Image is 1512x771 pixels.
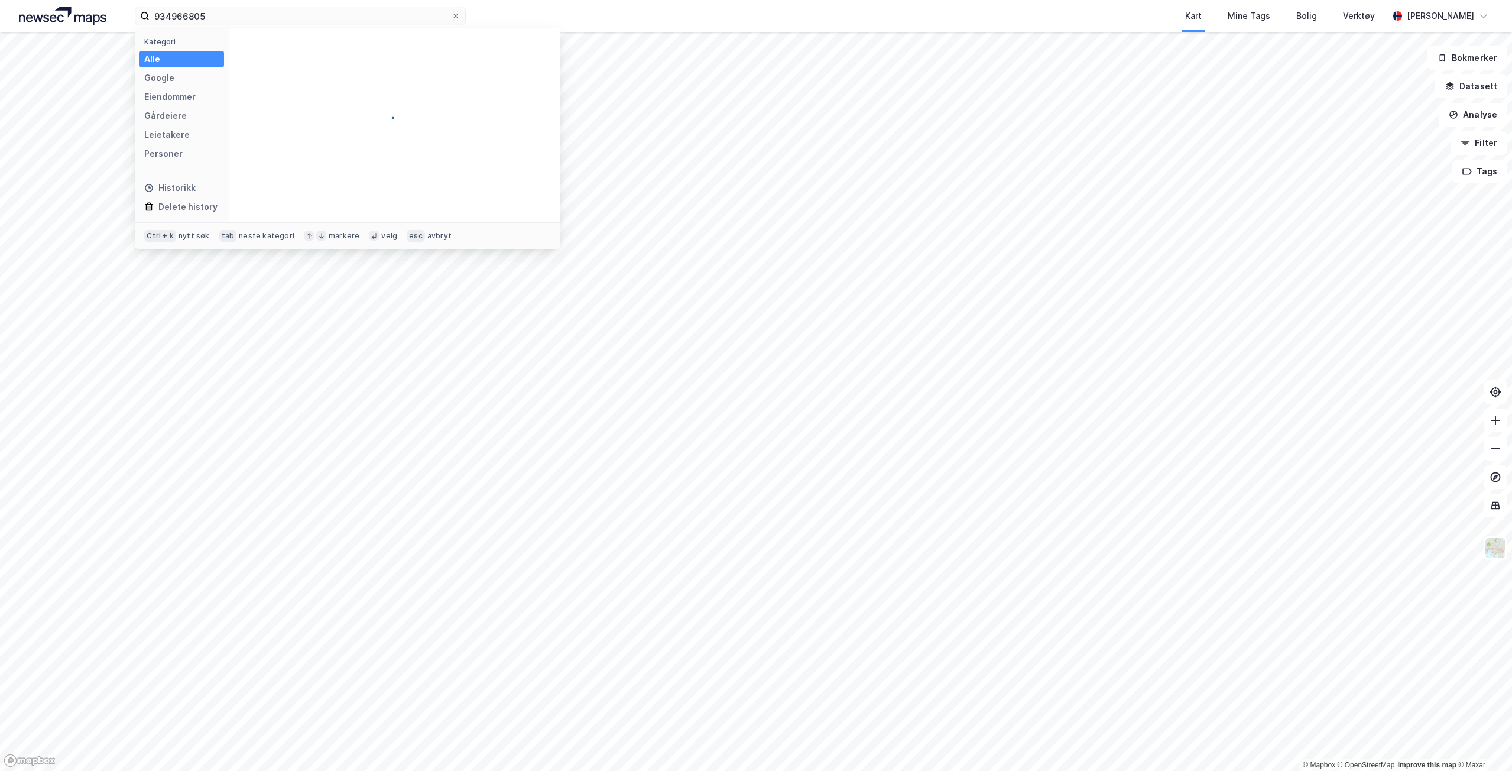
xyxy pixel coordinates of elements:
div: velg [381,231,397,241]
div: Bolig [1296,9,1317,23]
img: spinner.a6d8c91a73a9ac5275cf975e30b51cfb.svg [210,149,219,158]
img: spinner.a6d8c91a73a9ac5275cf975e30b51cfb.svg [210,54,219,64]
a: Mapbox homepage [4,754,56,767]
button: Analyse [1439,103,1507,127]
iframe: Chat Widget [1453,714,1512,771]
div: nytt søk [179,231,210,241]
div: Verktøy [1343,9,1375,23]
div: tab [219,230,237,242]
a: OpenStreetMap [1338,761,1395,769]
img: Z [1484,537,1507,559]
img: spinner.a6d8c91a73a9ac5275cf975e30b51cfb.svg [210,73,219,83]
div: markere [329,231,359,241]
a: Improve this map [1398,761,1456,769]
img: spinner.a6d8c91a73a9ac5275cf975e30b51cfb.svg [385,116,404,135]
div: esc [407,230,425,242]
a: Mapbox [1303,761,1335,769]
img: spinner.a6d8c91a73a9ac5275cf975e30b51cfb.svg [210,130,219,140]
div: Google [144,71,174,85]
div: [PERSON_NAME] [1407,9,1474,23]
div: Leietakere [144,128,190,142]
div: Ctrl + k [144,230,176,242]
div: Historikk [144,181,196,195]
button: Tags [1452,160,1507,183]
img: spinner.a6d8c91a73a9ac5275cf975e30b51cfb.svg [210,183,219,193]
button: Datasett [1435,74,1507,98]
div: Alle [144,52,160,66]
div: Eiendommer [144,90,196,104]
img: spinner.a6d8c91a73a9ac5275cf975e30b51cfb.svg [210,92,219,102]
div: Personer [144,147,183,161]
button: Filter [1451,131,1507,155]
img: spinner.a6d8c91a73a9ac5275cf975e30b51cfb.svg [210,111,219,121]
button: Bokmerker [1427,46,1507,70]
div: Kategori [144,37,224,46]
input: Søk på adresse, matrikkel, gårdeiere, leietakere eller personer [150,7,451,25]
div: Gårdeiere [144,109,187,123]
div: Delete history [158,200,218,214]
div: neste kategori [239,231,294,241]
img: logo.a4113a55bc3d86da70a041830d287a7e.svg [19,7,106,25]
div: Kart [1185,9,1202,23]
div: avbryt [427,231,452,241]
div: Mine Tags [1228,9,1270,23]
